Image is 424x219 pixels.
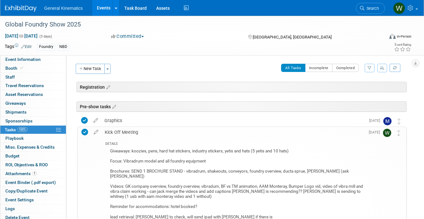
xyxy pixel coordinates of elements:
div: Registration [76,82,407,92]
a: Event Binder (.pdf export) [0,178,66,187]
a: Event Settings [0,196,66,204]
button: Incomplete [305,64,333,72]
a: Budget [0,152,66,160]
a: Travel Reservations [0,81,66,90]
span: Giveaways [5,101,26,106]
span: [GEOGRAPHIC_DATA], [GEOGRAPHIC_DATA] [253,35,332,39]
a: Sponsorships [0,117,66,125]
a: Giveaways [0,99,66,108]
a: Asset Reservations [0,90,66,99]
span: Asset Reservations [5,92,43,97]
a: Search [356,3,385,14]
span: to [18,33,24,38]
span: [DATE] [369,130,383,134]
span: Misc. Expenses & Credits [5,145,55,150]
div: DETAILS [105,142,365,147]
a: Shipments [0,108,66,116]
span: Shipments [5,109,26,115]
button: Committed [109,33,146,40]
button: All Tasks [281,64,305,72]
div: NBD [57,44,69,50]
a: Tasks100% [0,126,66,134]
i: Booth reservation complete [20,66,23,70]
img: Matthew Mangoni [383,117,392,125]
span: Playbook [5,136,24,141]
a: edit [91,129,102,135]
a: Refresh [390,64,400,72]
a: Misc. Expenses & Credits [0,143,66,151]
span: Booth [5,66,25,71]
span: General Kinematics [44,6,83,11]
i: Move task [397,118,401,124]
td: Tags [5,43,32,50]
span: (3 days) [39,34,52,38]
span: 1 [32,171,37,176]
div: In-Person [397,34,411,39]
img: Whitney Swanson [393,2,405,14]
span: Event Information [5,57,41,62]
span: Tasks [5,127,27,132]
span: Search [364,6,379,11]
a: Copy/Duplicate Event [0,187,66,195]
img: Format-Inperson.png [389,34,396,39]
span: Budget [5,153,20,158]
span: Sponsorships [5,118,32,123]
span: Event Binder (.pdf export) [5,180,56,185]
span: [DATE] [369,118,383,123]
a: Event Information [0,55,66,64]
a: edit [90,118,101,123]
div: Event Rating [394,43,411,46]
i: Move task [397,130,400,136]
div: Event Format [351,33,411,42]
div: Graphics [101,115,365,126]
span: Logs [5,206,15,211]
a: Edit sections [111,103,116,109]
button: Completed [332,64,359,72]
span: ROI, Objectives & ROO [5,162,48,167]
a: Playbook [0,134,66,143]
a: Staff [0,73,66,81]
img: Whitney Swanson [383,129,391,137]
a: Edit sections [105,84,110,90]
a: ROI, Objectives & ROO [0,161,66,169]
a: Booth [0,64,66,73]
a: Edit [21,44,32,49]
span: Staff [5,74,15,80]
button: New Task [76,64,105,74]
div: Foundry [37,44,55,50]
span: Event Settings [5,197,34,202]
span: 100% [17,127,27,132]
span: Attachments [5,171,37,176]
a: Logs [0,204,66,213]
div: Kick Off Meeting [102,127,365,138]
a: Attachments1 [0,169,66,178]
img: ExhibitDay [5,5,37,12]
span: [DATE] [DATE] [5,33,38,39]
span: Travel Reservations [5,83,44,88]
div: Pre-show tasks [76,101,407,112]
div: Global Foundry Show 2025 [3,19,377,30]
span: Copy/Duplicate Event [5,188,48,193]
